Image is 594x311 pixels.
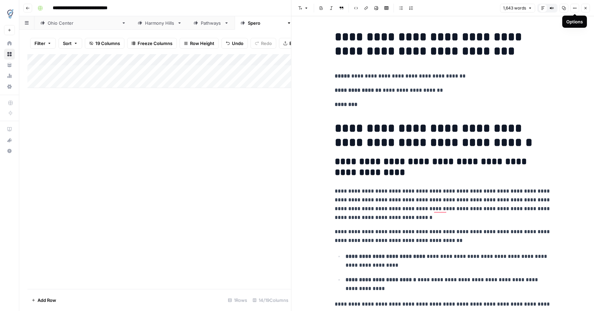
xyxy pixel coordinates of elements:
a: [US_STATE][GEOGRAPHIC_DATA] [34,16,132,30]
a: Browse [4,49,15,60]
span: Add Row [38,297,56,304]
button: Help + Support [4,146,15,156]
a: Home [4,38,15,49]
span: 1,643 words [503,5,526,11]
span: Freeze Columns [138,40,172,47]
button: Undo [221,38,248,49]
a: Your Data [4,60,15,70]
span: Redo [261,40,272,47]
div: Pathways [201,20,221,26]
button: Freeze Columns [127,38,177,49]
a: Pathways [188,16,235,30]
button: What's new? [4,135,15,146]
div: [PERSON_NAME] [248,20,284,26]
img: TDI Content Team Logo [4,8,16,20]
span: Filter [34,40,45,47]
button: Filter [30,38,56,49]
div: 14/19 Columns [250,295,291,306]
button: Add Row [27,295,60,306]
a: Settings [4,81,15,92]
span: Undo [232,40,243,47]
div: Harmony Hills [145,20,174,26]
button: Sort [58,38,82,49]
button: Row Height [180,38,219,49]
button: Redo [251,38,276,49]
span: 19 Columns [95,40,120,47]
span: Row Height [190,40,214,47]
a: AirOps Academy [4,124,15,135]
div: 1 Rows [225,295,250,306]
span: Sort [63,40,72,47]
a: Harmony Hills [132,16,188,30]
a: Usage [4,70,15,81]
button: Workspace: TDI Content Team [4,5,15,22]
button: 1,643 words [500,4,535,13]
button: 19 Columns [85,38,124,49]
div: [US_STATE][GEOGRAPHIC_DATA] [48,20,119,26]
button: Export CSV [279,38,318,49]
a: [PERSON_NAME] [235,16,297,30]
